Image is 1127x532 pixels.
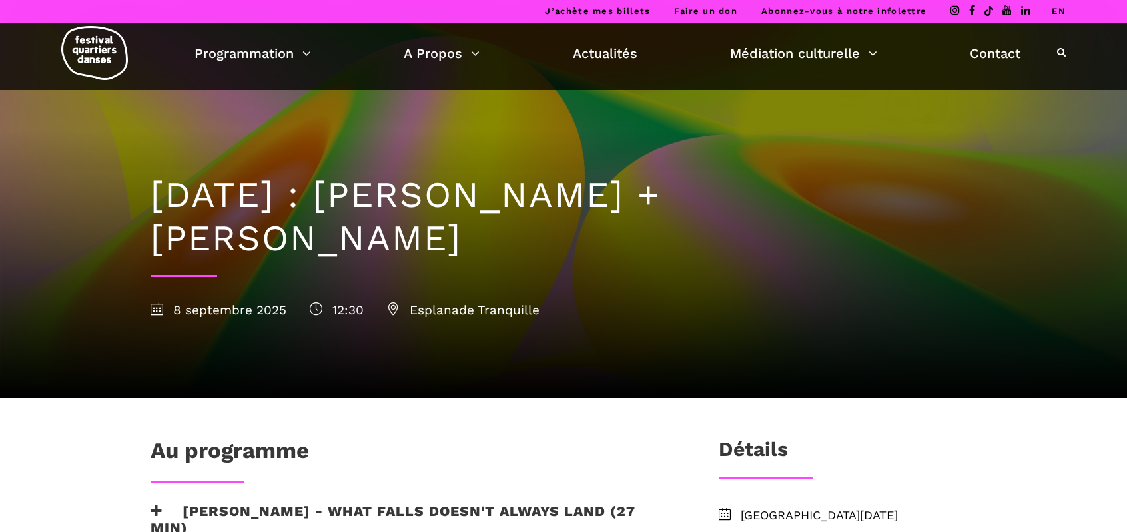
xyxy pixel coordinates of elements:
h3: Détails [719,437,788,471]
span: Esplanade Tranquille [387,302,540,318]
a: Actualités [573,42,637,65]
a: Médiation culturelle [730,42,877,65]
a: EN [1052,6,1066,16]
span: [GEOGRAPHIC_DATA][DATE] [741,506,976,525]
a: A Propos [404,42,480,65]
h1: Au programme [151,437,309,471]
a: Programmation [194,42,311,65]
a: Abonnez-vous à notre infolettre [761,6,927,16]
span: 12:30 [310,302,364,318]
a: Faire un don [674,6,737,16]
a: Contact [970,42,1020,65]
h1: [DATE] : [PERSON_NAME] + [PERSON_NAME] [151,174,976,260]
span: 8 septembre 2025 [151,302,286,318]
img: logo-fqd-med [61,26,128,80]
a: J’achète mes billets [545,6,650,16]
